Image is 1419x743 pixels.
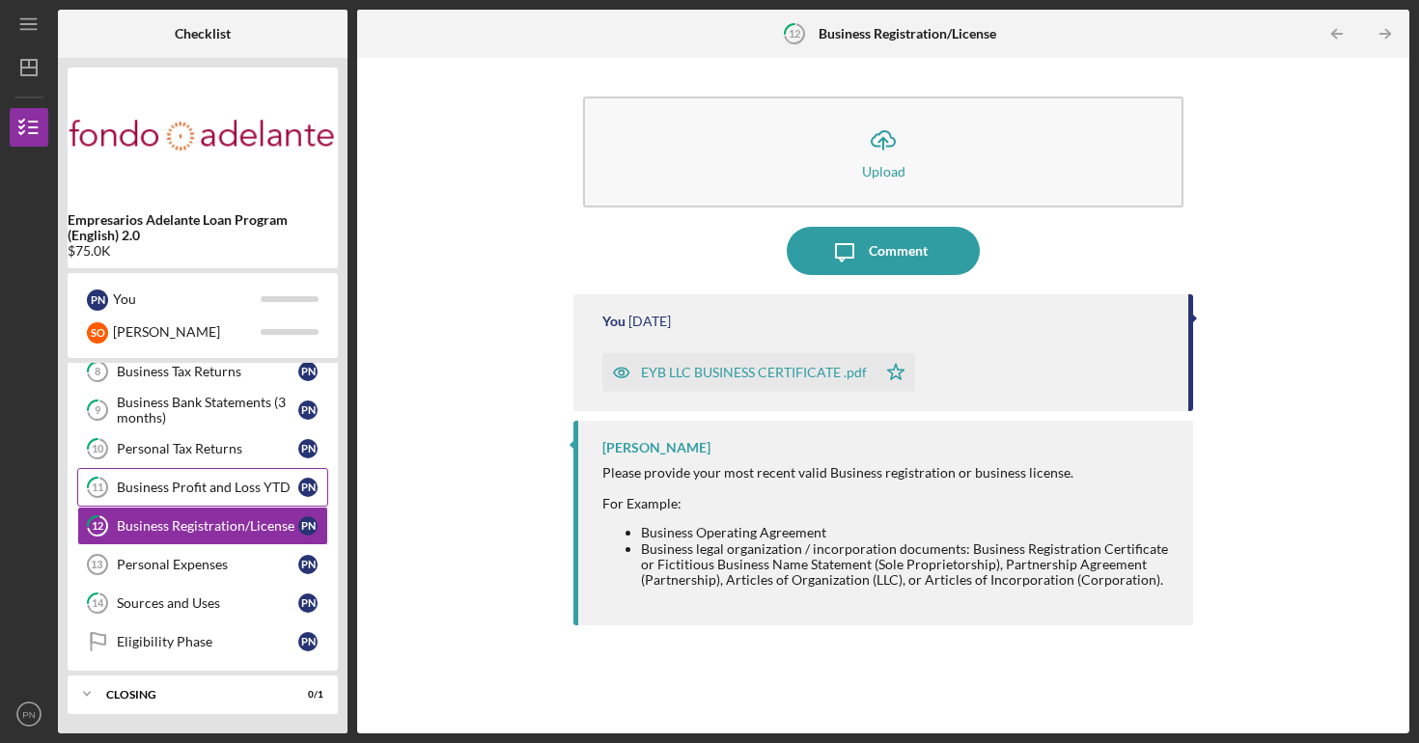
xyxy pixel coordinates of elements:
[92,443,104,455] tspan: 10
[77,352,328,391] a: 8Business Tax ReturnsPN
[77,429,328,468] a: 10Personal Tax ReturnsPN
[602,440,710,455] div: [PERSON_NAME]
[298,400,318,420] div: P N
[298,362,318,381] div: P N
[787,227,980,275] button: Comment
[289,689,323,701] div: 0 / 1
[117,634,298,649] div: Eligibility Phase
[175,26,231,41] b: Checklist
[298,632,318,651] div: P N
[602,496,1174,511] div: For Example:
[602,465,1174,496] div: Please provide your most recent valid Business registration or business license.
[117,595,298,611] div: Sources and Uses
[92,482,103,494] tspan: 11
[602,314,626,329] div: You
[117,480,298,495] div: Business Profit and Loss YTD
[583,96,1183,207] button: Upload
[106,689,275,701] div: Closing
[641,365,867,380] div: EYB LLC BUSINESS CERTIFICATE .pdf
[117,395,298,426] div: Business Bank Statements (3 months)
[95,404,101,417] tspan: 9
[68,77,338,193] img: Product logo
[77,468,328,507] a: 11Business Profit and Loss YTDPN
[298,593,318,613] div: P N
[77,507,328,545] a: 12Business Registration/LicensePN
[77,622,328,661] a: Eligibility PhasePN
[95,366,100,378] tspan: 8
[68,212,338,243] b: Empresarios Adelante Loan Program (English) 2.0
[77,545,328,584] a: 13Personal ExpensesPN
[602,353,915,392] button: EYB LLC BUSINESS CERTIFICATE .pdf
[77,584,328,622] a: 14Sources and UsesPN
[22,709,35,720] text: PN
[298,555,318,574] div: P N
[87,322,108,344] div: S O
[117,518,298,534] div: Business Registration/License
[68,243,338,259] div: $75.0K
[819,26,996,41] b: Business Registration/License
[117,441,298,456] div: Personal Tax Returns
[92,597,104,610] tspan: 14
[113,316,261,348] div: [PERSON_NAME]
[87,289,108,311] div: P N
[117,557,298,572] div: Personal Expenses
[869,227,928,275] div: Comment
[298,516,318,536] div: P N
[113,283,261,316] div: You
[641,525,1174,540] li: Business Operating Agreement
[788,27,799,40] tspan: 12
[628,314,671,329] time: 2025-08-20 14:26
[77,391,328,429] a: 9Business Bank Statements (3 months)PN
[92,520,103,533] tspan: 12
[298,478,318,497] div: P N
[641,541,1174,588] li: Business legal organization / incorporation documents: Business Registration Certificate or Ficti...
[91,559,102,570] tspan: 13
[862,164,905,179] div: Upload
[10,695,48,733] button: PN
[298,439,318,458] div: P N
[117,364,298,379] div: Business Tax Returns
